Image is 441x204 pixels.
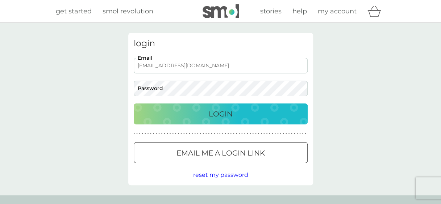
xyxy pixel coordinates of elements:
[167,132,168,135] p: ●
[203,4,239,18] img: smol
[367,4,386,18] div: basket
[260,6,282,17] a: stories
[189,132,190,135] p: ●
[292,7,307,15] span: help
[194,132,196,135] p: ●
[175,132,176,135] p: ●
[318,7,357,15] span: my account
[292,6,307,17] a: help
[255,132,257,135] p: ●
[176,147,265,159] p: Email me a login link
[161,132,163,135] p: ●
[134,103,308,124] button: Login
[170,132,171,135] p: ●
[294,132,295,135] p: ●
[222,132,224,135] p: ●
[250,132,251,135] p: ●
[283,132,284,135] p: ●
[247,132,248,135] p: ●
[103,6,153,17] a: smol revolution
[197,132,199,135] p: ●
[147,132,149,135] p: ●
[158,132,160,135] p: ●
[288,132,290,135] p: ●
[56,7,92,15] span: get started
[269,132,270,135] p: ●
[193,170,248,180] button: reset my password
[305,132,306,135] p: ●
[136,132,138,135] p: ●
[203,132,204,135] p: ●
[139,132,141,135] p: ●
[233,132,234,135] p: ●
[230,132,232,135] p: ●
[277,132,279,135] p: ●
[214,132,215,135] p: ●
[261,132,262,135] p: ●
[263,132,265,135] p: ●
[228,132,229,135] p: ●
[258,132,259,135] p: ●
[183,132,185,135] p: ●
[286,132,287,135] p: ●
[238,132,240,135] p: ●
[296,132,298,135] p: ●
[153,132,154,135] p: ●
[208,132,209,135] p: ●
[260,7,282,15] span: stories
[172,132,174,135] p: ●
[302,132,304,135] p: ●
[236,132,237,135] p: ●
[164,132,165,135] p: ●
[244,132,246,135] p: ●
[134,38,308,49] h3: login
[209,108,233,120] p: Login
[156,132,157,135] p: ●
[142,132,143,135] p: ●
[280,132,282,135] p: ●
[193,171,248,178] span: reset my password
[318,6,357,17] a: my account
[192,132,193,135] p: ●
[272,132,273,135] p: ●
[145,132,146,135] p: ●
[134,142,308,163] button: Email me a login link
[241,132,243,135] p: ●
[103,7,153,15] span: smol revolution
[56,6,92,17] a: get started
[299,132,301,135] p: ●
[216,132,218,135] p: ●
[150,132,151,135] p: ●
[186,132,187,135] p: ●
[134,132,135,135] p: ●
[205,132,207,135] p: ●
[252,132,254,135] p: ●
[274,132,276,135] p: ●
[200,132,201,135] p: ●
[178,132,179,135] p: ●
[266,132,268,135] p: ●
[219,132,221,135] p: ●
[211,132,212,135] p: ●
[291,132,292,135] p: ●
[225,132,226,135] p: ●
[180,132,182,135] p: ●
